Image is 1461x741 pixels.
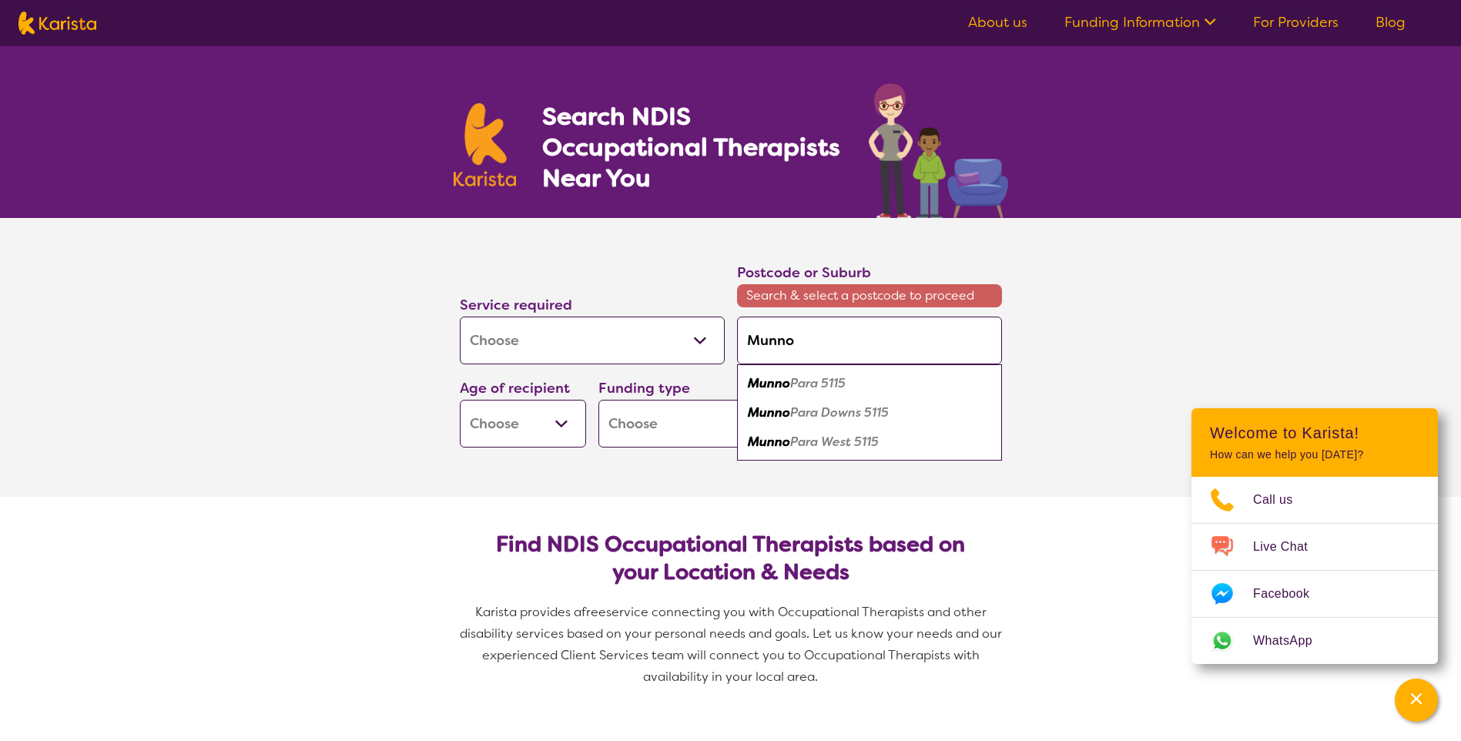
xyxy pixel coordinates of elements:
span: Live Chat [1253,535,1326,558]
label: Age of recipient [460,379,570,397]
button: Channel Menu [1395,679,1438,722]
span: free [581,604,606,620]
img: Karista logo [454,103,517,186]
span: Call us [1253,488,1312,511]
input: Type [737,317,1002,364]
div: Munno Para Downs 5115 [745,398,994,427]
h2: Find NDIS Occupational Therapists based on your Location & Needs [472,531,990,586]
a: Web link opens in a new tab. [1191,618,1438,664]
em: Para West 5115 [790,434,879,450]
a: For Providers [1253,13,1339,32]
a: Blog [1376,13,1406,32]
h2: Welcome to Karista! [1210,424,1419,442]
em: Para 5115 [790,375,846,391]
div: Channel Menu [1191,408,1438,664]
h1: Search NDIS Occupational Therapists Near You [542,101,842,193]
div: Munno Para 5115 [745,369,994,398]
a: Funding Information [1064,13,1216,32]
label: Service required [460,296,572,314]
a: About us [968,13,1027,32]
ul: Choose channel [1191,477,1438,664]
em: Para Downs 5115 [790,404,889,421]
label: Postcode or Suburb [737,263,871,282]
em: Munno [748,404,790,421]
div: Munno Para West 5115 [745,427,994,457]
span: WhatsApp [1253,629,1331,652]
span: Facebook [1253,582,1328,605]
span: Karista provides a [475,604,581,620]
img: Karista logo [18,12,96,35]
label: Funding type [598,379,690,397]
span: Search & select a postcode to proceed [737,284,1002,307]
img: occupational-therapy [869,83,1008,218]
em: Munno [748,434,790,450]
em: Munno [748,375,790,391]
span: service connecting you with Occupational Therapists and other disability services based on your p... [460,604,1005,685]
p: How can we help you [DATE]? [1210,448,1419,461]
